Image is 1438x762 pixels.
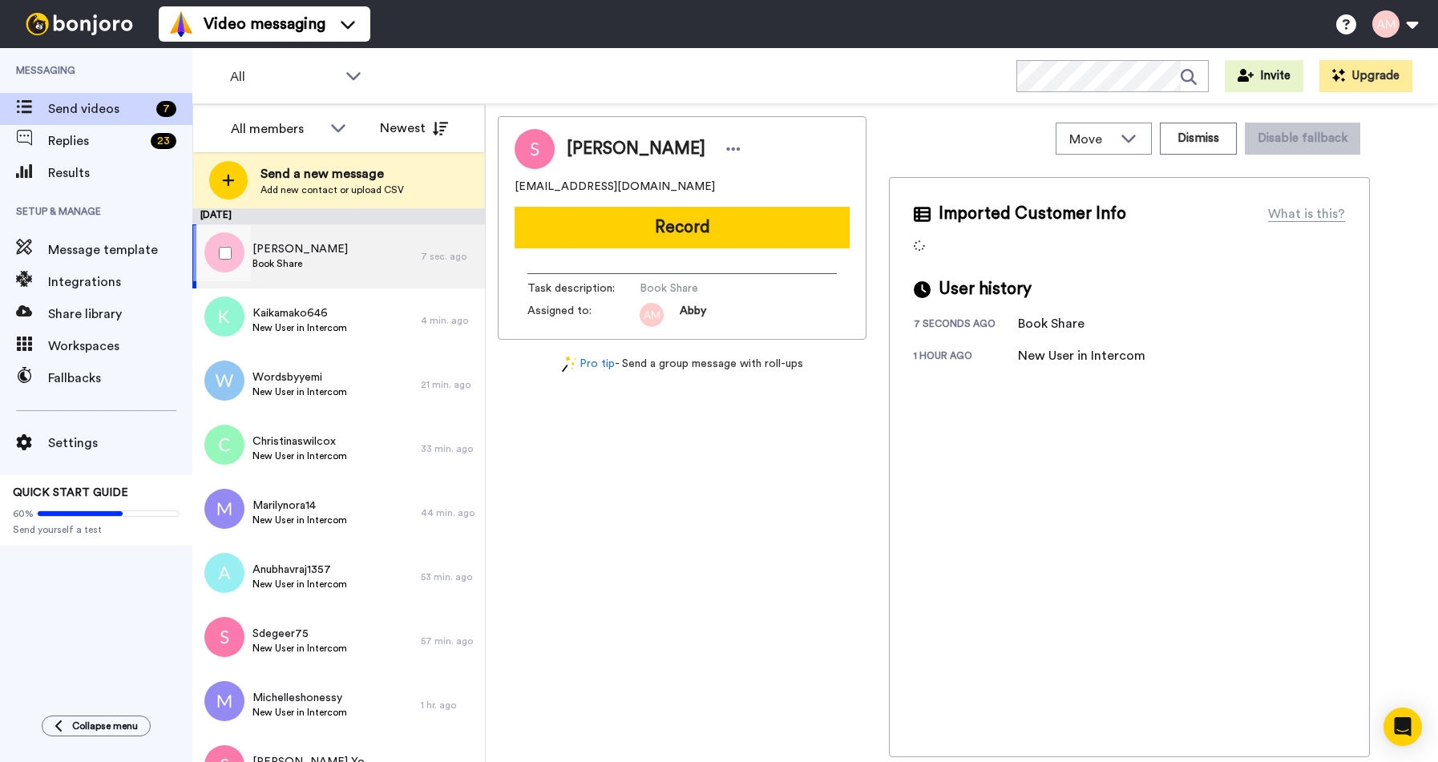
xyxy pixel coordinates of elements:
[515,179,715,195] span: [EMAIL_ADDRESS][DOMAIN_NAME]
[421,699,477,712] div: 1 hr. ago
[204,296,244,337] img: k.png
[1160,123,1237,155] button: Dismiss
[680,303,706,327] span: Abby
[48,272,192,292] span: Integrations
[567,137,705,161] span: [PERSON_NAME]
[72,720,138,732] span: Collapse menu
[252,450,347,462] span: New User in Intercom
[204,553,244,593] img: a.png
[230,67,337,87] span: All
[1383,708,1422,746] div: Open Intercom Messenger
[527,303,640,327] span: Assigned to:
[13,507,34,520] span: 60%
[421,635,477,647] div: 57 min. ago
[204,617,244,657] img: s.png
[252,369,347,385] span: Wordsbyyemi
[252,642,347,655] span: New User in Intercom
[515,207,850,248] button: Record
[1225,60,1303,92] button: Invite
[421,506,477,519] div: 44 min. ago
[204,425,244,465] img: c.png
[562,356,576,373] img: magic-wand.svg
[1319,60,1412,92] button: Upgrade
[252,305,347,321] span: Kaikamako646
[498,356,866,373] div: - Send a group message with roll-ups
[368,112,460,144] button: Newest
[1018,346,1145,365] div: New User in Intercom
[231,119,322,139] div: All members
[914,349,1018,365] div: 1 hour ago
[252,626,347,642] span: Sdegeer75
[261,183,404,196] span: Add new contact or upload CSV
[48,369,192,388] span: Fallbacks
[252,241,348,257] span: [PERSON_NAME]
[421,570,477,583] div: 53 min. ago
[421,250,477,263] div: 7 sec. ago
[192,208,485,224] div: [DATE]
[48,433,192,453] span: Settings
[168,11,194,37] img: vm-color.svg
[1018,314,1098,333] div: Book Share
[252,690,347,706] span: Michelleshonessy
[527,280,640,296] span: Task description :
[421,314,477,327] div: 4 min. ago
[48,99,150,119] span: Send videos
[48,131,144,151] span: Replies
[204,681,244,721] img: m.png
[252,498,347,514] span: Marilynora14
[252,562,347,578] span: Anubhavraj1357
[48,337,192,356] span: Workspaces
[42,716,151,736] button: Collapse menu
[252,385,347,398] span: New User in Intercom
[19,13,139,35] img: bj-logo-header-white.svg
[1268,204,1345,224] div: What is this?
[252,706,347,719] span: New User in Intercom
[252,257,348,270] span: Book Share
[13,523,180,536] span: Send yourself a test
[13,487,128,498] span: QUICK START GUIDE
[252,433,347,450] span: Christinaswilcox
[640,280,792,296] span: Book Share
[151,133,176,149] div: 23
[515,129,555,169] img: Image of Emma Stott
[1245,123,1360,155] button: Disable fallback
[156,101,176,117] div: 7
[252,321,347,334] span: New User in Intercom
[252,578,347,591] span: New User in Intercom
[48,304,192,324] span: Share library
[1069,130,1113,149] span: Move
[640,303,664,327] img: am.png
[48,163,192,183] span: Results
[914,317,1018,333] div: 7 seconds ago
[204,489,244,529] img: m.png
[421,378,477,391] div: 21 min. ago
[204,361,244,401] img: w.png
[204,13,325,35] span: Video messaging
[939,202,1126,226] span: Imported Customer Info
[939,277,1032,301] span: User history
[252,514,347,526] span: New User in Intercom
[421,442,477,455] div: 33 min. ago
[48,240,192,260] span: Message template
[261,164,404,183] span: Send a new message
[562,356,615,373] a: Pro tip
